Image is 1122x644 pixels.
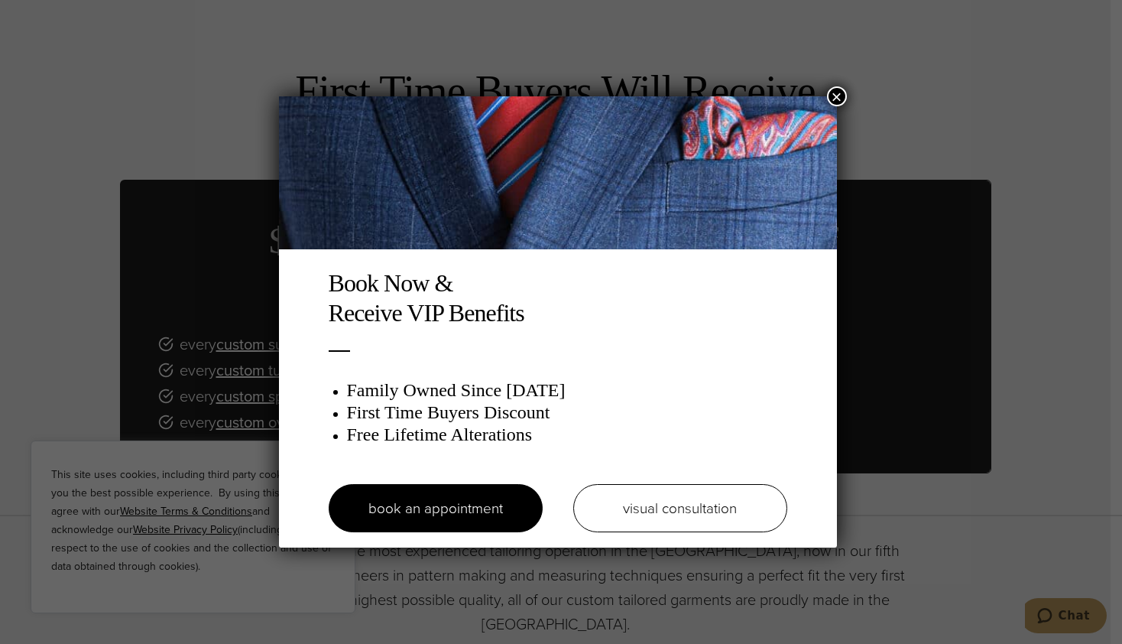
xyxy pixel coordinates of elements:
a: book an appointment [329,484,543,532]
button: Close [827,86,847,106]
h2: Book Now & Receive VIP Benefits [329,268,787,327]
a: visual consultation [573,484,787,532]
h3: First Time Buyers Discount [347,402,787,424]
h3: Free Lifetime Alterations [347,424,787,446]
h3: Family Owned Since [DATE] [347,379,787,402]
span: Chat [34,11,65,24]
